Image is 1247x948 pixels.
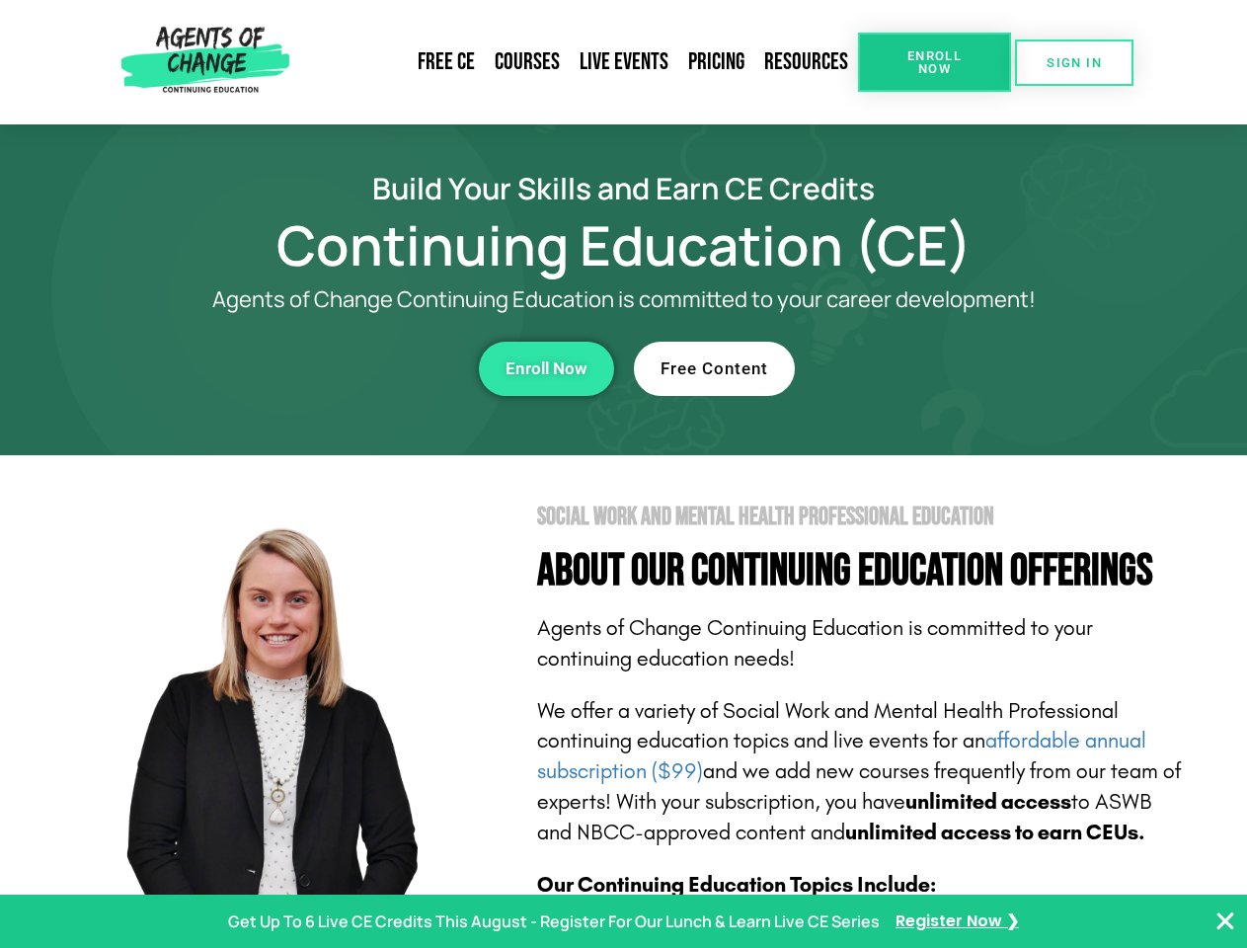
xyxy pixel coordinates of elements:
[537,505,1187,529] h2: Social Work and Mental Health Professional Education
[678,39,754,85] a: Pricing
[890,49,979,75] span: Enroll Now
[408,39,485,85] a: Free CE
[140,287,1108,312] p: Agents of Change Continuing Education is committed to your career development!
[570,39,678,85] a: Live Events
[1047,56,1102,69] span: SIGN IN
[858,33,1011,92] a: Enroll Now
[754,39,858,85] a: Resources
[61,222,1187,268] h1: Continuing Education (CE)
[905,789,1071,815] b: unlimited access
[228,908,880,936] p: Get Up To 6 Live CE Credits This August - Register For Our Lunch & Learn Live CE Series
[537,696,1187,848] p: We offer a variety of Social Work and Mental Health Professional continuing education topics and ...
[661,360,768,377] span: Free Content
[297,39,858,85] nav: Menu
[537,549,1187,593] h4: About Our Continuing Education Offerings
[537,872,936,898] b: Our Continuing Education Topics Include:
[61,174,1187,202] h2: Build Your Skills and Earn CE Credits
[896,908,1019,936] a: Register Now ❯
[634,342,795,396] a: Free Content
[506,360,587,377] span: Enroll Now
[1015,39,1133,86] a: SIGN IN
[1213,909,1237,933] button: Close Banner
[537,615,1093,671] span: Agents of Change Continuing Education is committed to your continuing education needs!
[485,39,570,85] a: Courses
[845,820,1145,845] b: unlimited access to earn CEUs.
[479,342,614,396] a: Enroll Now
